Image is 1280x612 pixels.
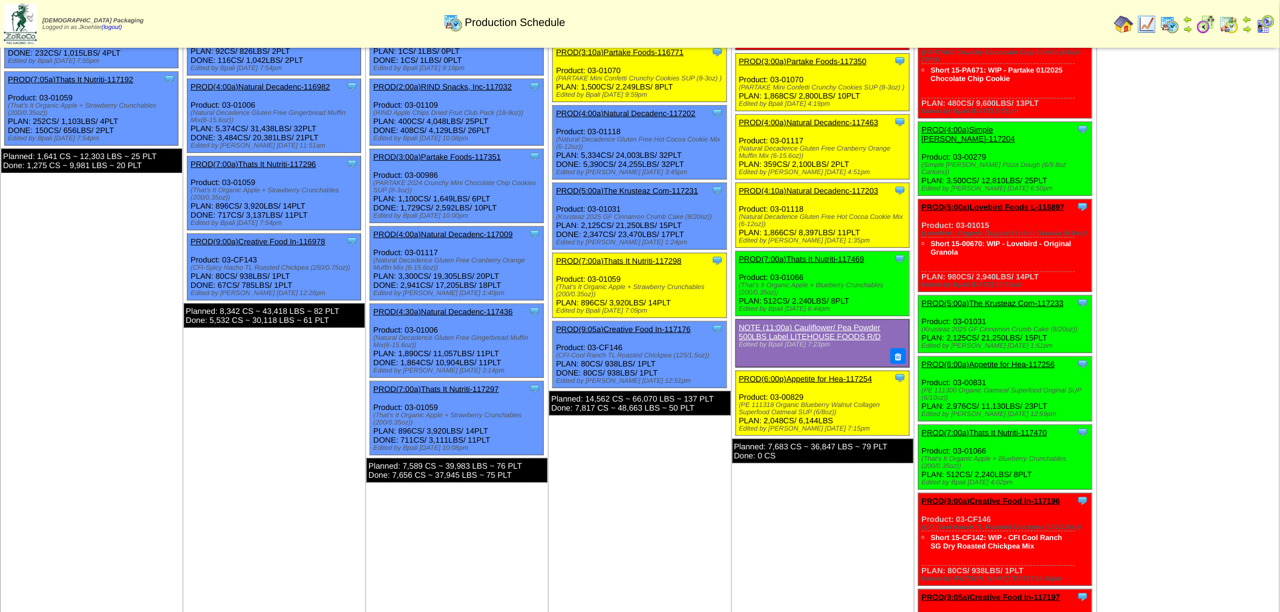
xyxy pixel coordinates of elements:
[739,84,909,91] div: (PARTAKE Mini Confetti Crunchy Cookies SUP (8‐3oz) )
[8,102,178,117] div: (That's It Organic Apple + Strawberry Crunchables (200/0.35oz))
[556,169,726,176] div: Edited by [PERSON_NAME] [DATE] 3:45pm
[556,213,726,221] div: (Krusteaz 2025 GF Cinnamon Crumb Cake (8/20oz))
[739,213,909,228] div: (Natural Decadence Gluten Free Hot Cocoa Cookie Mix (6-12oz))
[188,157,361,230] div: Product: 03-01059 PLAN: 896CS / 3,920LBS / 14PLT DONE: 717CS / 3,137LBS / 11PLT
[346,158,358,170] img: Tooltip
[1077,297,1089,309] img: Tooltip
[739,118,879,127] a: PROD(4:00a)Natural Decadenc-117463
[918,425,1092,490] div: Product: 03-01066 PLAN: 512CS / 2,240LBS / 8PLT
[894,55,906,67] img: Tooltip
[739,323,881,341] a: NOTE (11:00a) Cauliflower/ Pea Powder 500LBS Label LITEHOUSE FOODS R/D
[373,334,543,349] div: (Natural Decadence Gluten Free Gingerbread Muffin Mix(6-15.6oz))
[739,305,909,313] div: Edited by Bpali [DATE] 6:44pm
[373,180,543,194] div: (PARTAKE 2024 Crunchy Mini Chocolate Chip Cookies SUP (8-3oz))
[1137,15,1157,34] img: line_graph.gif
[529,228,541,240] img: Tooltip
[711,107,723,119] img: Tooltip
[373,257,543,272] div: (Natural Decadence Gluten Free Cranberry Orange Muffin Mix (6-15.6oz))
[1197,15,1216,34] img: calendarblend.gif
[739,186,879,195] a: PROD(4:10a)Natural Decadenc-117203
[373,444,543,452] div: Edited by Bpali [DATE] 10:08pm
[465,16,565,29] span: Production Schedule
[373,307,513,316] a: PROD(4:30a)Natural Decadenc-117436
[922,524,1092,531] div: (CFI-Cool Ranch TL Roasted Chickpea (125/1.5oz))
[1077,426,1089,438] img: Tooltip
[556,256,681,265] a: PROD(7:00a)Thats It Nutriti-117298
[736,54,909,111] div: Product: 03-01070 PLAN: 1,868CS / 2,800LBS / 10PLT
[1183,24,1193,34] img: arrowright.gif
[918,200,1092,292] div: Product: 03-01015 PLAN: 980CS / 2,940LBS / 14PLT
[373,230,513,239] a: PROD(4:00a)Natural Decadenc-117009
[922,496,1060,506] a: PROD(9:00a)Creative Food In-117196
[8,57,178,65] div: Edited by Bpali [DATE] 7:55pm
[373,412,543,426] div: (That's It Organic Apple + Strawberry Crunchables (200/0.35oz))
[894,372,906,384] img: Tooltip
[739,282,909,296] div: (That's It Organic Apple + Blueberry Crunchables (200/0.35oz))
[370,304,544,378] div: Product: 03-01006 PLAN: 1,890CS / 11,057LBS / 11PLT DONE: 1,864CS / 10,904LBS / 11PLT
[556,284,726,298] div: (That's It Organic Apple + Strawberry Crunchables (200/0.35oz))
[163,73,175,85] img: Tooltip
[894,184,906,197] img: Tooltip
[1242,15,1252,24] img: arrowleft.gif
[188,79,361,153] div: Product: 03-01006 PLAN: 5,374CS / 31,438LBS / 32PLT DONE: 3,484CS / 20,381LBS / 21PLT
[922,185,1092,192] div: Edited by [PERSON_NAME] [DATE] 6:50pm
[529,151,541,163] img: Tooltip
[556,186,698,195] a: PROD(5:00a)The Krusteaz Com-117231
[556,307,726,314] div: Edited by Bpali [DATE] 7:09pm
[373,385,498,394] a: PROD(7:00a)Thats It Nutriti-117297
[191,187,361,201] div: (That's It Organic Apple + Strawberry Crunchables (200/0.35oz))
[346,235,358,247] img: Tooltip
[922,299,1064,308] a: PROD(5:00a)The Krusteaz Com-117233
[191,220,361,227] div: Edited by Bpali [DATE] 7:54pm
[922,161,1092,176] div: (Simple [PERSON_NAME] Pizza Dough (6/9.8oz Cartons))
[1183,15,1193,24] img: arrowleft.gif
[191,264,361,272] div: (CFI-Spicy Nacho TL Roasted Chickpea (250/0.75oz))
[739,169,909,176] div: Edited by [PERSON_NAME] [DATE] 4:51pm
[922,342,1092,350] div: Edited by [PERSON_NAME] [DATE] 1:51pm
[1114,15,1134,34] img: home.gif
[736,371,909,435] div: Product: 03-00829 PLAN: 2,048CS / 6,144LBS
[102,24,122,31] a: (logout)
[922,593,1060,602] a: PROD(9:05a)Creative Food In-117197
[373,65,543,72] div: Edited by Bpali [DATE] 8:18pm
[553,106,727,180] div: Product: 03-01118 PLAN: 5,334CS / 24,003LBS / 32PLT DONE: 5,390CS / 24,255LBS / 32PLT
[894,253,906,265] img: Tooltip
[1077,495,1089,507] img: Tooltip
[191,160,316,169] a: PROD(7:00a)Thats It Nutriti-117296
[736,115,909,180] div: Product: 03-01117 PLAN: 359CS / 2,100LBS / 2PLT
[443,13,463,32] img: calendarprod.gif
[918,122,1092,196] div: Product: 03-00279 PLAN: 3,500CS / 12,810LBS / 25PLT
[8,135,178,142] div: Edited by Bpali [DATE] 7:54pm
[1,149,182,173] div: Planned: 1,641 CS ~ 12,303 LBS ~ 25 PLT Done: 1,275 CS ~ 9,981 LBS ~ 20 PLT
[918,19,1092,119] div: Product: 03-01116 PLAN: 480CS / 9,600LBS / 13PLT
[556,352,726,359] div: (CFI-Cool Ranch TL Roasted Chickpea (125/1.5oz))
[191,82,330,91] a: PROD(4:00a)Natural Decadenc-116982
[8,75,133,84] a: PROD(7:05a)Thats It Nutriti-117192
[931,66,1063,83] a: Short 15-PA671: WIP - Partake 01/2025 Chocolate Chip Cookie
[922,326,1092,333] div: (Krusteaz 2025 GF Cinnamon Crumb Cake (8/20oz))
[5,72,178,146] div: Product: 03-01059 PLAN: 252CS / 1,103LBS / 4PLT DONE: 150CS / 656LBS / 2PLT
[191,109,361,124] div: (Natural Decadence Gluten Free Gingerbread Muffin Mix(6-15.6oz))
[918,493,1092,586] div: Product: 03-CF146 PLAN: 80CS / 938LBS / 1PLT
[184,304,365,328] div: Planned: 8,342 CS ~ 43,418 LBS ~ 82 PLT Done: 5,532 CS ~ 30,118 LBS ~ 61 PLT
[191,65,361,72] div: Edited by Bpali [DATE] 7:54pm
[1242,24,1252,34] img: arrowright.gif
[556,75,726,82] div: (PARTAKE Mini Confetti Crunchy Cookies SUP (8‐3oz) )
[556,325,691,334] a: PROD(9:05a)Creative Food In-117176
[373,135,543,142] div: Edited by Bpali [DATE] 10:08pm
[739,237,909,244] div: Edited by [PERSON_NAME] [DATE] 1:35pm
[739,57,867,66] a: PROD(3:00a)Partake Foods-117350
[922,428,1047,437] a: PROD(7:00a)Thats It Nutriti-117470
[1220,15,1239,34] img: calendarinout.gif
[188,234,361,301] div: Product: 03-CF143 PLAN: 80CS / 938LBS / 1PLT DONE: 67CS / 785LBS / 1PLT
[553,322,727,388] div: Product: 03-CF146 PLAN: 80CS / 938LBS / 1PLT DONE: 80CS / 938LBS / 1PLT
[549,391,730,415] div: Planned: 14,562 CS ~ 66,070 LBS ~ 137 PLT Done: 7,817 CS ~ 48,663 LBS ~ 50 PLT
[556,239,726,246] div: Edited by [PERSON_NAME] [DATE] 1:24pm
[370,149,544,223] div: Product: 03-00986 PLAN: 1,100CS / 1,649LBS / 6PLT DONE: 1,729CS / 2,592LBS / 10PLT
[922,49,1092,63] div: (PARTAKE Crunchy Chocolate Chip Cookie (BULK 20lb))
[922,411,1092,418] div: Edited by [PERSON_NAME] [DATE] 12:59pm
[922,387,1092,402] div: (PE 111300 Organic Oatmeal Superfood Original SUP (6/10oz))
[890,348,906,364] button: Delete Note
[373,290,543,297] div: Edited by [PERSON_NAME] [DATE] 1:40pm
[556,377,726,385] div: Edited by [PERSON_NAME] [DATE] 12:51pm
